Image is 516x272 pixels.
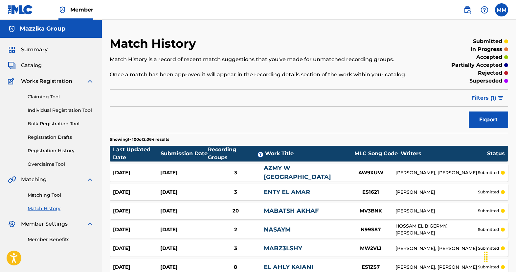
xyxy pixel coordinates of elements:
a: MABZ3LSHY [264,245,302,252]
div: [PERSON_NAME], [PERSON_NAME] [395,245,478,252]
a: Public Search [461,3,474,16]
img: Works Registration [8,77,16,85]
span: Summary [21,46,48,54]
span: ? [258,152,263,157]
a: MABATSH AKHAF [264,207,319,214]
div: [DATE] [113,245,160,252]
button: Export [469,111,508,128]
span: Member Settings [21,220,68,228]
p: submitted [478,170,499,176]
p: Once a match has been approved it will appear in the recording details section of the work within... [110,71,416,79]
div: [DATE] [160,169,208,177]
div: [DATE] [160,245,208,252]
span: Filters ( 1 ) [471,94,496,102]
div: [DATE] [160,207,208,215]
a: Claiming Tool [28,93,94,100]
a: Matching Tool [28,192,94,199]
img: expand [86,220,94,228]
p: superseded [469,77,502,85]
div: [DATE] [160,188,208,196]
div: 3 [207,188,264,196]
div: [DATE] [160,263,208,271]
div: 8 [207,263,264,271]
div: 3 [207,245,264,252]
span: Matching [21,176,47,184]
img: Summary [8,46,16,54]
img: filter [498,96,504,100]
img: Top Rightsholder [58,6,66,14]
a: Member Benefits [28,236,94,243]
div: HOSSAM EL BIGERMY, [PERSON_NAME] [395,223,478,236]
p: rejected [478,69,502,77]
img: Member Settings [8,220,16,228]
p: in progress [471,45,502,53]
div: MLC Song Code [351,150,401,158]
div: ES1ZS7 [346,263,395,271]
div: 2 [207,226,264,234]
div: N99S87 [346,226,395,234]
div: Work Title [265,150,351,158]
div: 20 [207,207,264,215]
div: [DATE] [113,188,160,196]
div: 3 [207,169,264,177]
a: ENTY EL AMAR [264,188,310,196]
div: ES1621 [346,188,395,196]
p: accepted [476,53,502,61]
a: Match History [28,205,94,212]
img: expand [86,77,94,85]
span: Works Registration [21,77,72,85]
div: Writers [401,150,487,158]
div: [PERSON_NAME], [PERSON_NAME] [395,169,478,176]
div: Status [487,150,505,158]
div: [DATE] [160,226,208,234]
a: NASAYM [264,226,291,233]
div: AW9XUW [346,169,395,177]
div: Last Updated Date [113,146,161,161]
img: Accounts [8,25,16,33]
a: Registration History [28,147,94,154]
p: submitted [478,245,499,251]
a: Bulk Registration Tool [28,120,94,127]
img: Matching [8,176,16,184]
iframe: Resource Center [498,175,516,228]
h5: Mazzika Group [20,25,65,33]
img: Catalog [8,62,16,69]
p: submitted [478,208,499,214]
a: Overclaims Tool [28,161,94,168]
a: CatalogCatalog [8,62,42,69]
div: User Menu [495,3,508,16]
iframe: Chat Widget [483,240,516,272]
div: [DATE] [113,263,160,271]
span: Catalog [21,62,42,69]
div: MV3BNK [346,207,395,215]
a: AZMY W [GEOGRAPHIC_DATA] [264,164,331,181]
span: Member [70,6,93,13]
div: Drag [481,247,491,267]
p: Match History is a record of recent match suggestions that you've made for unmatched recording gr... [110,56,416,63]
div: [DATE] [113,169,160,177]
div: [DATE] [113,207,160,215]
div: [PERSON_NAME] [395,189,478,196]
div: Help [478,3,491,16]
img: MLC Logo [8,5,33,14]
a: Registration Drafts [28,134,94,141]
a: Individual Registration Tool [28,107,94,114]
div: [PERSON_NAME] [395,208,478,214]
button: Filters (1) [467,90,508,106]
p: Showing 1 - 100 of 2,064 results [110,136,169,142]
div: [DATE] [113,226,160,234]
img: help [481,6,488,14]
p: submitted [478,264,499,270]
p: submitted [478,189,499,195]
img: expand [86,176,94,184]
img: search [463,6,471,14]
p: submitted [473,37,502,45]
p: partially accepted [451,61,502,69]
div: MW2VL1 [346,245,395,252]
a: EL AHLY KAIANI [264,263,313,271]
div: Submission Date [161,150,208,158]
div: [PERSON_NAME], [PERSON_NAME] [395,264,478,271]
h2: Match History [110,36,199,51]
a: SummarySummary [8,46,48,54]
